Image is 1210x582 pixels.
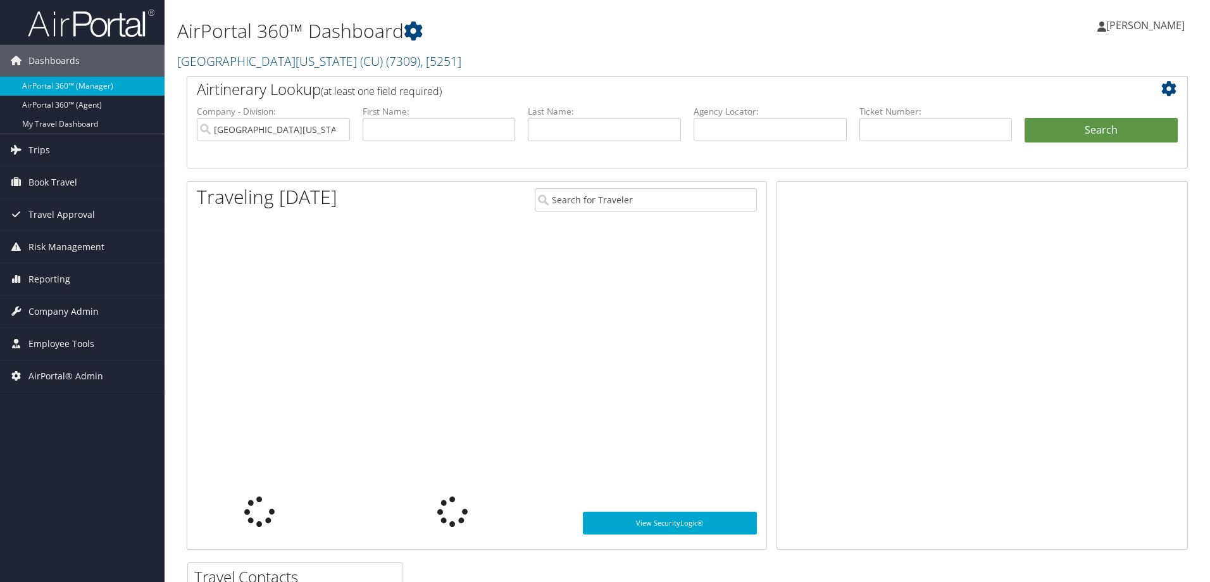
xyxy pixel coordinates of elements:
[583,512,757,535] a: View SecurityLogic®
[1097,6,1197,44] a: [PERSON_NAME]
[28,296,99,327] span: Company Admin
[535,188,757,212] input: Search for Traveler
[177,18,858,44] h1: AirPortal 360™ Dashboard
[1106,18,1185,32] span: [PERSON_NAME]
[386,53,420,70] span: ( 7309 )
[321,84,442,98] span: (at least one field required)
[1025,118,1178,143] button: Search
[197,184,337,210] h1: Traveling [DATE]
[197,105,350,118] label: Company - Division:
[197,79,1094,100] h2: Airtinerary Lookup
[859,105,1013,118] label: Ticket Number:
[28,328,94,360] span: Employee Tools
[363,105,516,118] label: First Name:
[28,8,154,38] img: airportal-logo.png
[28,231,104,263] span: Risk Management
[28,263,70,295] span: Reporting
[28,134,50,166] span: Trips
[28,167,77,198] span: Book Travel
[28,360,103,392] span: AirPortal® Admin
[694,105,847,118] label: Agency Locator:
[28,199,95,231] span: Travel Approval
[28,45,80,77] span: Dashboards
[528,105,681,118] label: Last Name:
[177,53,461,70] a: [GEOGRAPHIC_DATA][US_STATE] (CU)
[420,53,461,70] span: , [ 5251 ]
